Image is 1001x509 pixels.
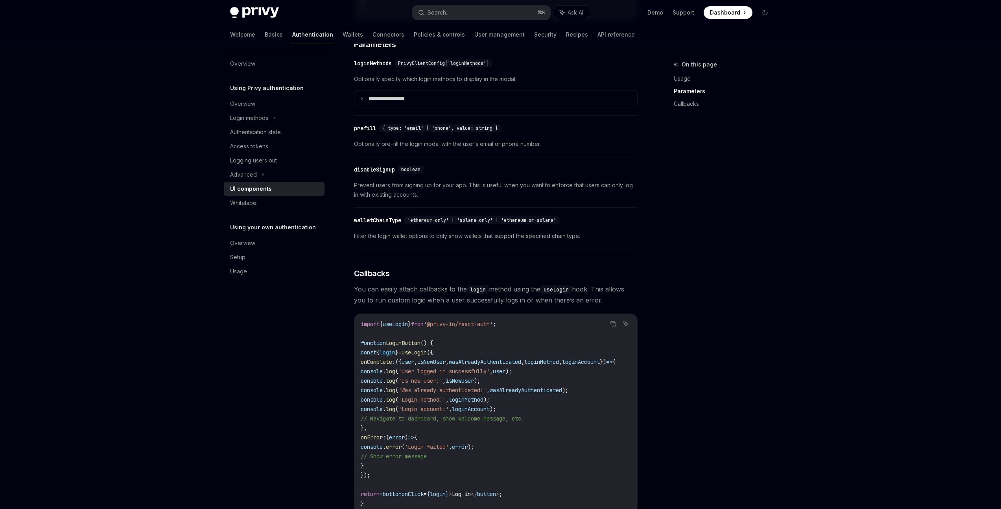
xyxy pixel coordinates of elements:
[383,387,386,394] span: .
[395,406,398,413] span: (
[395,368,398,375] span: (
[446,396,449,403] span: ,
[483,396,490,403] span: );
[230,25,255,44] a: Welcome
[398,377,442,384] span: 'Is new user:'
[674,98,778,110] a: Callbacks
[424,491,427,498] span: =
[361,462,364,469] span: }
[534,25,557,44] a: Security
[395,377,398,384] span: (
[354,181,638,199] span: Prevent users from signing up for your app. This is useful when you want to enforce that users ca...
[383,443,386,450] span: .
[361,406,383,413] span: console
[354,139,638,149] span: Optionally pre-fill the login modal with the user’s email or phone number.
[386,396,395,403] span: log
[354,268,390,279] span: Callbacks
[361,349,376,356] span: const
[230,99,255,109] div: Overview
[224,57,324,71] a: Overview
[408,434,414,441] span: =>
[505,368,512,375] span: );
[704,6,752,19] a: Dashboard
[292,25,333,44] a: Authentication
[383,321,408,328] span: useLogin
[265,25,283,44] a: Basics
[446,358,449,365] span: ,
[386,434,389,441] span: (
[411,321,424,328] span: from
[446,377,474,384] span: isNewUser
[402,491,424,498] span: onClick
[398,406,449,413] span: 'Login account:'
[398,368,490,375] span: 'User logged in successfully'
[230,198,258,208] div: Whitelabel
[386,368,395,375] span: log
[405,434,408,441] span: )
[427,349,433,356] span: ({
[361,453,427,460] span: // Show error message
[343,25,363,44] a: Wallets
[452,443,468,450] span: error
[383,368,386,375] span: .
[407,217,556,223] span: 'ethereum-only' | 'solana-only' | 'ethereum-or-solana'
[392,358,395,365] span: :
[474,25,525,44] a: User management
[361,368,383,375] span: console
[428,8,450,17] div: Search...
[383,434,386,441] span: :
[452,406,490,413] span: loginAccount
[230,170,257,179] div: Advanced
[361,358,392,365] span: onComplete
[224,264,324,278] a: Usage
[402,349,427,356] span: useLogin
[449,406,452,413] span: ,
[230,127,281,137] div: Authentication state
[386,443,402,450] span: error
[398,349,402,356] span: =
[417,358,446,365] span: isNewUser
[361,339,386,347] span: function
[487,387,490,394] span: ,
[673,9,694,17] a: Support
[493,368,505,375] span: user
[361,424,367,432] span: },
[224,236,324,250] a: Overview
[401,166,420,173] span: boolean
[383,491,402,498] span: button
[559,358,562,365] span: ,
[230,113,268,123] div: Login methods
[361,321,380,328] span: import
[597,25,635,44] a: API reference
[230,223,316,232] h5: Using your own authentication
[224,125,324,139] a: Authentication state
[499,491,502,498] span: ;
[449,358,521,365] span: wasAlreadyAuthenticated
[490,368,493,375] span: ,
[389,434,405,441] span: error
[449,396,483,403] span: loginMethod
[647,9,663,17] a: Demo
[230,267,247,276] div: Usage
[674,72,778,85] a: Usage
[361,491,380,498] span: return
[354,59,392,67] div: loginMethods
[402,443,405,450] span: (
[230,156,277,165] div: Logging users out
[224,97,324,111] a: Overview
[354,166,395,173] div: disableSignup
[682,60,717,69] span: On this page
[674,85,778,98] a: Parameters
[414,434,417,441] span: {
[562,387,568,394] span: );
[398,396,446,403] span: 'Login method:'
[402,358,414,365] span: user
[490,406,496,413] span: );
[354,216,401,224] div: walletChainType
[386,406,395,413] span: log
[490,387,562,394] span: wasAlreadyAuthenticated
[759,6,771,19] button: Toggle dark mode
[398,387,487,394] span: 'Was already authenticated:'
[446,491,449,498] span: }
[477,491,496,498] span: button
